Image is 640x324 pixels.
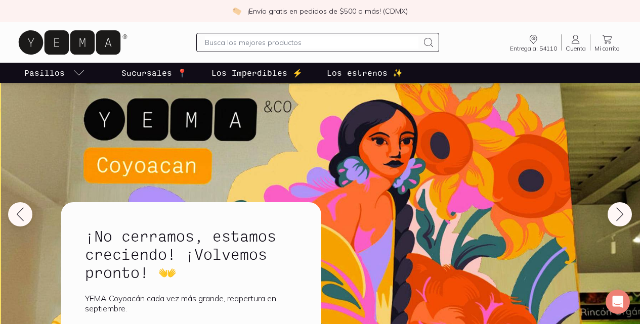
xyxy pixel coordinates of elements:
p: YEMA Coyoacán cada vez más grande, reapertura en septiembre. [85,293,296,313]
a: Sucursales 📍 [119,63,189,83]
span: Mi carrito [594,45,620,52]
input: Busca los mejores productos [205,36,418,49]
p: Pasillos [24,67,65,79]
p: Los Imperdibles ⚡️ [211,67,303,79]
a: Los Imperdibles ⚡️ [209,63,305,83]
span: Entrega a: 54110 [510,45,557,52]
span: Cuenta [566,45,586,52]
p: ¡Envío gratis en pedidos de $500 o más! (CDMX) [247,6,408,16]
img: check [232,7,241,16]
div: Open Intercom Messenger [606,290,630,314]
a: Entrega a: 54110 [506,33,561,52]
a: Cuenta [562,33,590,52]
a: pasillo-todos-link [22,63,87,83]
h2: ¡No cerramos, estamos creciendo! ¡Volvemos pronto! 👐 [85,226,296,281]
p: Los estrenos ✨ [327,67,403,79]
a: Mi carrito [590,33,624,52]
p: Sucursales 📍 [121,67,187,79]
a: Los estrenos ✨ [325,63,405,83]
